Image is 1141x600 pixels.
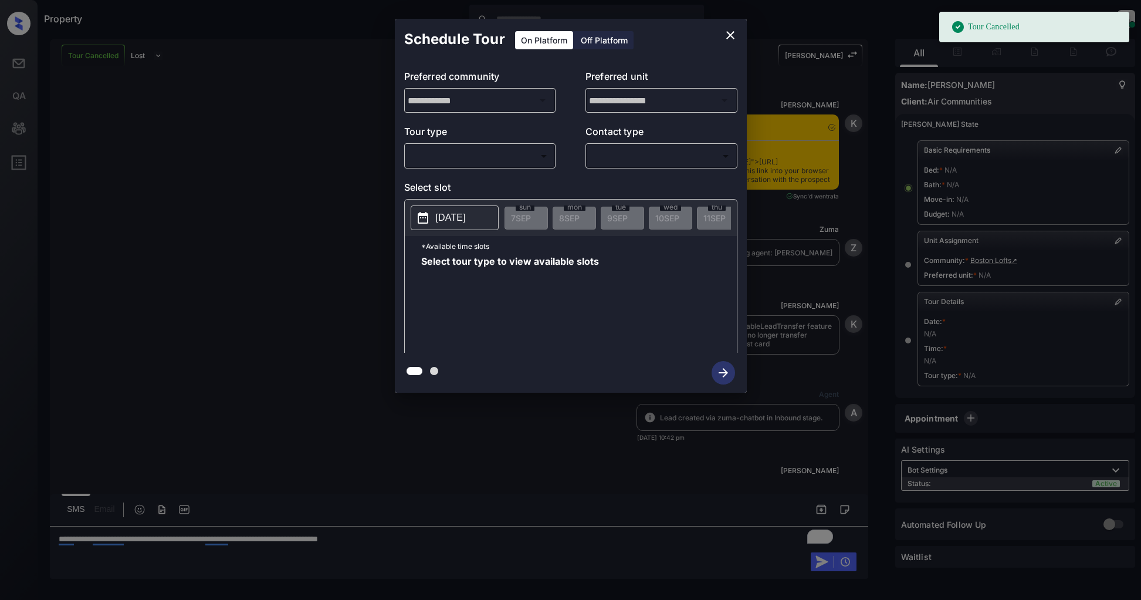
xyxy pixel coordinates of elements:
span: Select tour type to view available slots [421,257,599,350]
p: [DATE] [436,211,466,225]
button: [DATE] [411,205,499,230]
p: *Available time slots [421,236,737,257]
p: Tour type [404,124,556,143]
div: Off Platform [575,31,634,49]
button: close [719,23,742,47]
h2: Schedule Tour [395,19,514,60]
p: Preferred community [404,69,556,88]
p: Preferred unit [585,69,737,88]
div: Tour Cancelled [951,15,1020,39]
p: Contact type [585,124,737,143]
p: Select slot [404,180,737,199]
div: On Platform [515,31,573,49]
